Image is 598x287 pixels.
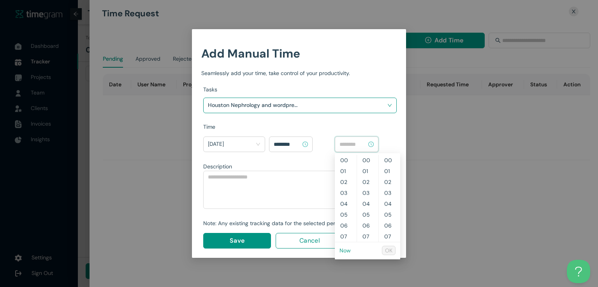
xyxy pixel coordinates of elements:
[379,231,400,242] div: 07
[379,209,400,220] div: 05
[230,236,244,245] span: Save
[208,99,299,111] h1: Houston Nephrology and wordpress Access
[276,233,343,248] button: Cancel
[379,155,400,166] div: 00
[335,231,357,242] div: 07
[357,177,378,187] div: 02
[379,177,400,187] div: 02
[335,187,357,198] div: 03
[357,209,378,220] div: 05
[201,44,397,63] h1: Add Manual Time
[335,209,357,220] div: 05
[357,187,378,198] div: 03
[335,155,357,166] div: 00
[335,198,357,209] div: 04
[567,260,590,283] iframe: Toggle Customer Support
[203,233,271,248] button: Save
[339,247,351,254] a: Now
[203,219,394,227] div: Note: Any existing tracking data for the selected period will be overwritten
[379,187,400,198] div: 03
[379,198,400,209] div: 04
[208,138,260,150] span: Today
[379,166,400,177] div: 01
[379,220,400,231] div: 06
[335,177,357,187] div: 02
[357,166,378,177] div: 01
[201,69,397,77] div: Seamlessly add your time, take control of your productivity.
[335,220,357,231] div: 06
[382,246,396,255] button: OK
[203,122,397,131] div: Time
[203,162,394,171] div: Description
[357,231,378,242] div: 07
[357,220,378,231] div: 06
[203,85,397,94] div: Tasks
[299,236,320,245] span: Cancel
[357,155,378,166] div: 00
[357,198,378,209] div: 04
[335,166,357,177] div: 01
